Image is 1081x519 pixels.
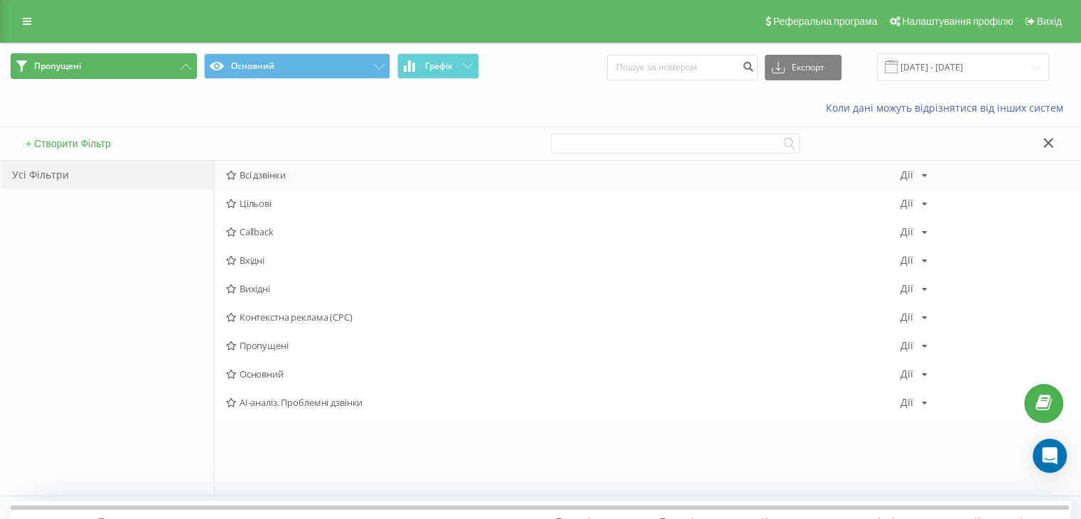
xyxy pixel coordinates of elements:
span: Цільові [226,198,900,208]
span: Графік [425,61,453,71]
span: AI-аналіз. Проблемні дзвінки [226,397,900,407]
div: Дії [900,341,913,351]
div: Дії [900,198,913,208]
span: Реферальна програма [773,16,878,27]
input: Пошук за номером [607,55,758,80]
div: Дії [900,170,913,180]
div: Дії [900,255,913,265]
div: Дії [900,369,913,379]
div: Open Intercom Messenger [1033,439,1067,473]
span: Вихідні [226,284,900,294]
span: Вихід [1037,16,1062,27]
div: Усі Фільтри [1,161,214,189]
span: Callback [226,227,900,237]
button: Пропущені [11,53,197,79]
span: Вхідні [226,255,900,265]
span: Всі дзвінки [226,170,900,180]
button: + Створити Фільтр [21,137,115,150]
div: Дії [900,227,913,237]
div: Дії [900,397,913,407]
span: Основний [226,369,900,379]
button: Графік [397,53,479,79]
button: Експорт [765,55,841,80]
button: Закрити [1038,137,1059,151]
span: Налаштування профілю [902,16,1013,27]
span: Контекстна реклама (CPC) [226,312,900,322]
button: Основний [204,53,390,79]
a: Коли дані можуть відрізнятися вiд інших систем [826,101,1070,114]
div: Дії [900,312,913,322]
span: Пропущені [34,60,81,72]
div: Дії [900,284,913,294]
span: Пропущені [226,341,900,351]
